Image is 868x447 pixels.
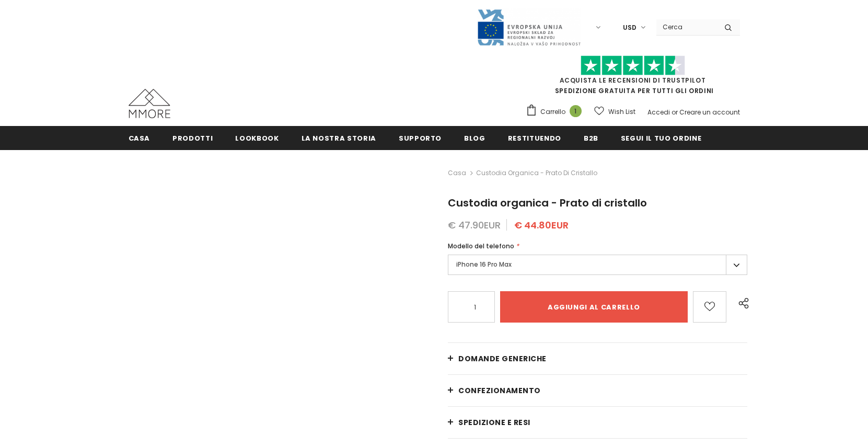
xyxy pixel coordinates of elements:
span: Wish List [608,107,635,117]
span: Prodotti [172,133,213,143]
span: Lookbook [235,133,279,143]
span: La nostra storia [302,133,376,143]
a: Accedi [647,108,670,117]
a: Blog [464,126,485,150]
a: Segui il tuo ordine [621,126,701,150]
a: Prodotti [172,126,213,150]
span: Domande generiche [458,353,547,364]
label: iPhone 16 Pro Max [448,255,747,275]
span: Carrello [540,107,565,117]
a: CONFEZIONAMENTO [448,375,747,406]
a: La nostra storia [302,126,376,150]
a: Casa [129,126,151,150]
span: SPEDIZIONE GRATUITA PER TUTTI GLI ORDINI [526,60,740,95]
a: Restituendo [508,126,561,150]
span: Spedizione e resi [458,417,530,428]
span: supporto [399,133,442,143]
a: Spedizione e resi [448,407,747,438]
a: Casa [448,167,466,179]
a: Creare un account [679,108,740,117]
img: Casi MMORE [129,89,170,118]
span: Custodia organica - Prato di cristallo [476,167,597,179]
a: Wish List [594,102,635,121]
a: Javni Razpis [477,22,581,31]
span: or [672,108,678,117]
span: 1 [570,105,582,117]
a: Acquista le recensioni di TrustPilot [560,76,706,85]
a: Domande generiche [448,343,747,374]
img: Fidati di Pilot Stars [581,55,685,76]
span: USD [623,22,636,33]
span: Restituendo [508,133,561,143]
span: € 47.90EUR [448,219,501,232]
a: Carrello 1 [526,104,587,120]
a: B2B [584,126,598,150]
input: Aggiungi al carrello [500,291,687,323]
span: Segui il tuo ordine [621,133,701,143]
span: Blog [464,133,485,143]
span: CONFEZIONAMENTO [458,385,541,396]
a: Lookbook [235,126,279,150]
a: supporto [399,126,442,150]
img: Javni Razpis [477,8,581,47]
span: € 44.80EUR [514,219,569,232]
span: Custodia organica - Prato di cristallo [448,196,647,210]
span: Casa [129,133,151,143]
input: Search Site [656,19,716,35]
span: B2B [584,133,598,143]
span: Modello del telefono [448,242,514,250]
